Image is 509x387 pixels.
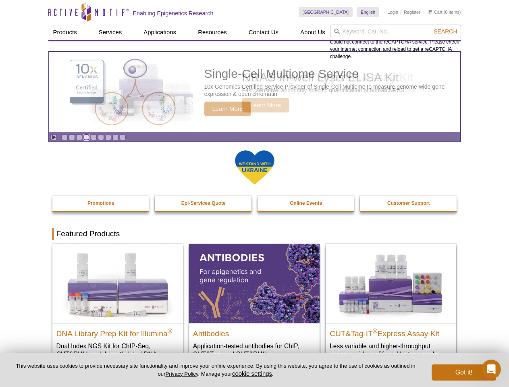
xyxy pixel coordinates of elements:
button: Search [431,28,459,35]
a: DNA Library Prep Kit for Illumina DNA Library Prep Kit for Illumina® Dual Index NGS Kit for ChIP-... [52,244,183,374]
a: Promotions [52,196,150,211]
a: Cart [428,9,443,15]
a: Toggle autoplay [51,134,57,140]
li: (0 items) [428,7,461,17]
a: Go to slide 8 [112,134,118,140]
a: Contact Us [244,25,283,40]
a: Go to slide 7 [105,134,111,140]
strong: Online Events [290,200,322,206]
a: CUT&Tag-IT® Express Assay Kit CUT&Tag-IT®Express Assay Kit Less variable and higher-throughput ge... [326,244,456,366]
a: Go to slide 1 [62,134,68,140]
h2: Featured Products [52,228,457,240]
button: Got it! [432,364,496,381]
img: CUT&Tag-IT® Express Assay Kit [326,244,456,323]
a: Go to slide 4 [83,134,89,140]
a: Go to slide 6 [98,134,104,140]
a: Go to slide 9 [120,134,126,140]
strong: Promotions [87,200,114,206]
a: Privacy Policy [165,371,198,377]
span: Search [434,28,457,35]
strong: Epi-Services Quote [181,200,226,206]
sup: ® [168,327,172,334]
a: English [357,7,379,17]
img: DNA Library Prep Kit for Illumina [52,244,183,323]
h2: Enabling Epigenetics Research [133,10,214,17]
p: Dual Index NGS Kit for ChIP-Seq, CUT&RUN, and ds methylated DNA assays. [56,342,179,366]
img: We Stand With Ukraine [235,150,275,185]
sup: ® [373,327,378,334]
a: About Us [295,25,330,40]
a: Resources [193,25,232,40]
h2: Antibodies [193,326,316,338]
a: Products [48,25,82,40]
img: All Antibodies [189,244,320,323]
h2: CUT&Tag-IT Express Assay Kit [330,326,452,338]
strong: Customer Support [387,200,430,206]
button: cookie settings [232,370,272,377]
a: Epi-Services Quote [155,196,252,211]
a: Register [404,9,420,15]
a: Go to slide 5 [91,134,97,140]
a: All Antibodies Antibodies Application-tested antibodies for ChIP, CUT&Tag, and CUT&RUN. [189,244,320,366]
a: [GEOGRAPHIC_DATA] [299,7,353,17]
a: Online Events [258,196,355,211]
input: Keyword, Cat. No. [330,25,461,38]
iframe: Intercom live chat [482,360,501,379]
a: Applications [139,25,181,40]
p: Less variable and higher-throughput genome-wide profiling of histone marks​. [330,342,452,358]
div: Could not connect to the reCAPTCHA service. Please check your internet connection and reload to g... [330,25,461,60]
p: This website uses cookies to provide necessary site functionality and improve your online experie... [13,362,418,378]
h2: DNA Library Prep Kit for Illumina [56,326,179,338]
a: Go to slide 3 [76,134,82,140]
li: | [401,7,402,17]
a: Customer Support [360,196,457,211]
a: Login [387,9,398,15]
a: Services [94,25,127,40]
img: Your Cart [428,10,432,14]
a: Go to slide 2 [69,134,75,140]
p: Application-tested antibodies for ChIP, CUT&Tag, and CUT&RUN. [193,342,316,358]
